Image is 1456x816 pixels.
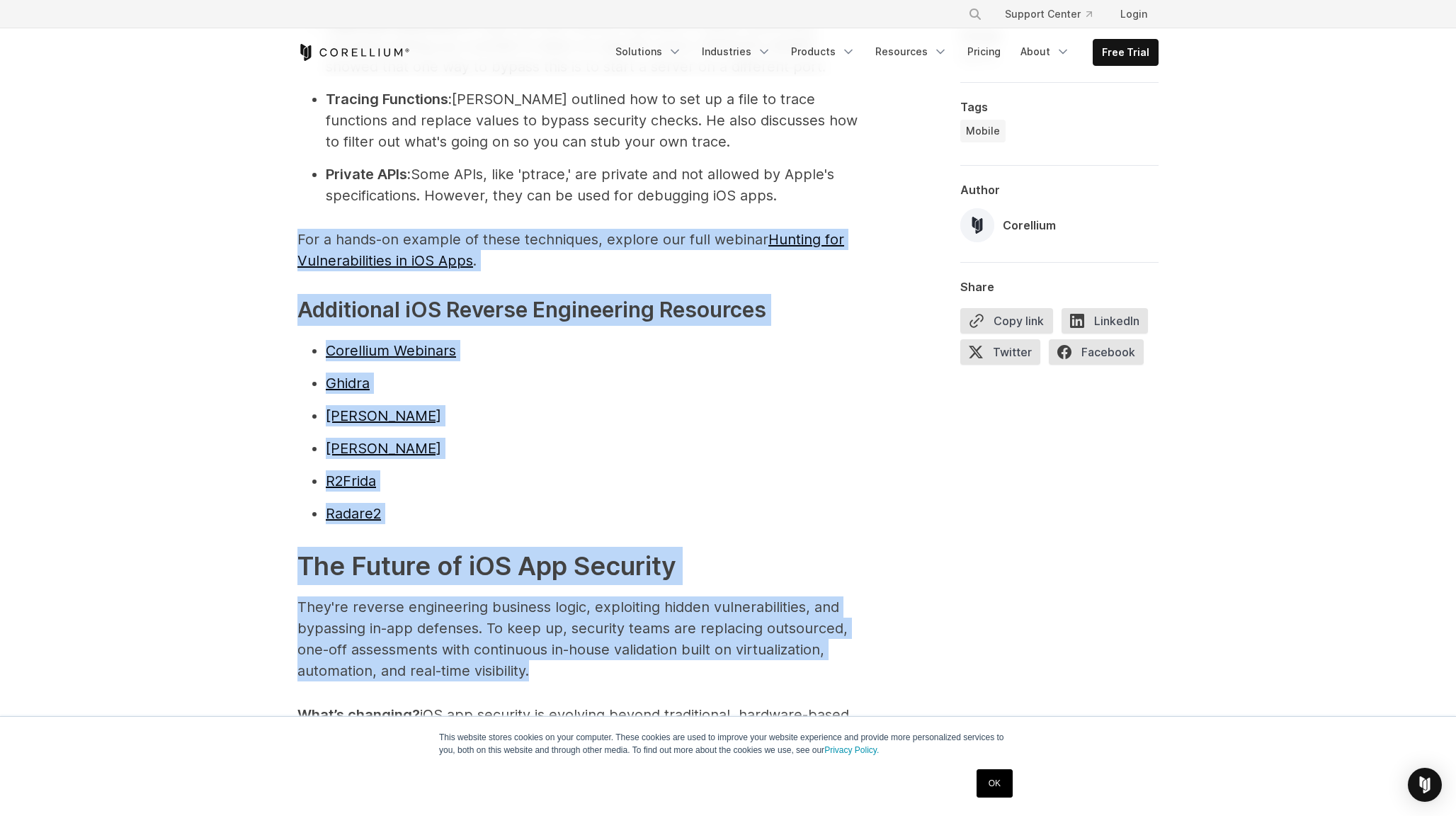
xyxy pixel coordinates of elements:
[824,745,879,755] a: Privacy Policy.
[297,547,864,585] h2: The Future of iOS App Security
[326,407,441,424] a: [PERSON_NAME]
[962,1,988,27] button: Search
[960,308,1053,334] button: Copy link
[326,89,864,152] li: [PERSON_NAME] outlined how to set up a file to trace functions and replace values to bypass secur...
[1062,308,1156,339] a: LinkedIn
[326,342,456,359] a: Corellium Webinars
[867,39,956,64] a: Resources
[297,44,410,61] a: Corellium Home
[960,120,1006,142] a: Mobile
[326,375,370,392] a: Ghidra
[1093,40,1158,65] a: Free Trial
[959,39,1009,64] a: Pricing
[1109,1,1159,27] a: Login
[439,731,1017,756] p: This website stores cookies on your computer. These cookies are used to improve your website expe...
[1408,768,1442,802] div: Open Intercom Messenger
[1062,308,1148,334] span: LinkedIn
[1012,39,1079,64] a: About
[960,339,1040,365] span: Twitter
[607,39,690,64] a: Solutions
[1049,339,1152,370] a: Facebook
[960,100,1159,114] div: Tags
[960,339,1049,370] a: Twitter
[297,596,864,681] p: They're reverse engineering business logic, exploiting hidden vulnerabilities, and bypassing in-a...
[297,229,864,271] p: For a hands-on example of these techniques, explore our full webinar .
[297,231,844,269] a: Hunting for Vulnerabilities in iOS Apps
[326,91,452,108] strong: Tracing Functions:
[326,164,864,206] li: Some APIs, like 'ptrace,' are private and not allowed by Apple's specifications. However, they ca...
[693,39,780,64] a: Industries
[1003,217,1056,234] div: Corellium
[297,294,864,326] h3: Additional iOS Reverse Engineering Resources
[783,39,864,64] a: Products
[326,440,441,457] a: [PERSON_NAME]
[960,183,1159,197] div: Author
[966,124,1000,138] span: Mobile
[1049,339,1144,365] span: Facebook
[326,505,381,522] a: Radare2
[297,706,420,723] span: What’s changing?
[607,39,1159,66] div: Navigation Menu
[994,1,1103,27] a: Support Center
[951,1,1159,27] div: Navigation Menu
[960,280,1159,294] div: Share
[977,769,1013,798] a: OK
[326,166,411,183] strong: Private APIs:
[297,704,864,768] p: iOS app security is evolving beyond traditional, hardware-based testing. Teams are adopting virtu...
[326,472,376,489] a: R2Frida
[960,208,994,242] img: Corellium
